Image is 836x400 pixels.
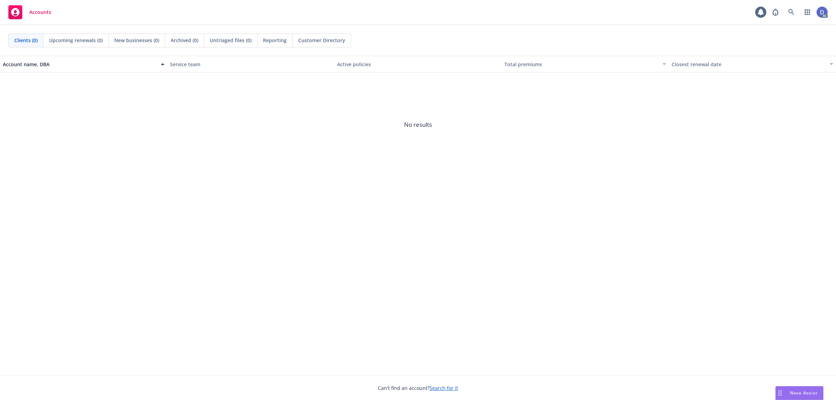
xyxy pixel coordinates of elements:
div: Closest renewal date [672,61,826,68]
button: Active policies [334,56,502,72]
span: Accounts [29,9,51,15]
div: Account name, DBA [3,61,157,68]
button: Total premiums [502,56,669,72]
button: Service team [167,56,334,72]
a: Search for it [429,385,458,391]
button: Nova Assist [775,386,823,400]
span: Customer Directory [298,37,345,44]
span: Untriaged files (0) [210,37,251,44]
span: Nova Assist [790,390,818,396]
div: Active policies [337,61,499,68]
a: Accounts [6,2,54,22]
span: Reporting [263,37,287,44]
span: Can't find an account? [378,384,458,392]
button: Closest renewal date [669,56,836,72]
span: New businesses (0) [114,37,159,44]
div: Total premiums [504,61,658,68]
img: photo [816,7,828,18]
div: Drag to move [776,386,784,400]
a: Search [784,5,798,19]
div: Service team [170,61,332,68]
a: Report a Bug [768,5,782,19]
span: Archived (0) [171,37,198,44]
a: Switch app [800,5,814,19]
span: Upcoming renewals (0) [49,37,103,44]
span: Clients (0) [14,37,38,44]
